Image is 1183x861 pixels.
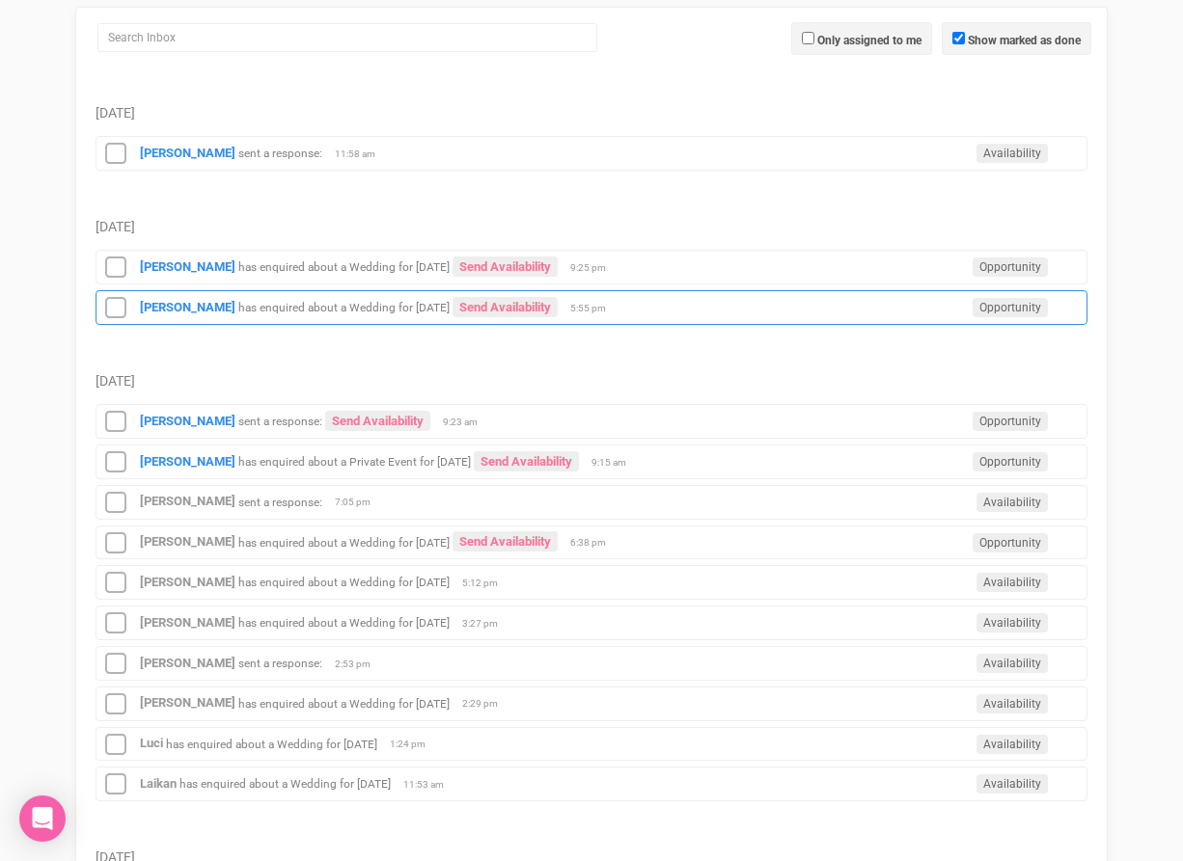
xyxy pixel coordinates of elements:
a: Send Availability [453,297,558,317]
small: has enquired about a Wedding for [DATE] [238,301,450,314]
span: Availability [977,613,1048,632]
label: Only assigned to me [817,32,922,49]
span: 5:55 pm [570,302,619,315]
small: sent a response: [238,415,322,428]
a: [PERSON_NAME] [140,414,235,428]
small: sent a response: [238,657,322,670]
span: Availability [977,694,1048,713]
span: 2:29 pm [462,697,510,711]
span: 9:25 pm [570,261,619,275]
span: Opportunity [973,298,1048,317]
span: 5:12 pm [462,577,510,590]
h5: [DATE] [96,220,1087,234]
span: Opportunity [973,452,1048,471]
span: 9:15 am [591,456,640,470]
span: Opportunity [973,412,1048,431]
span: 3:27 pm [462,617,510,631]
input: Search Inbox [97,23,597,52]
a: Laikan [140,776,177,791]
span: 7:05 pm [335,496,383,509]
span: Opportunity [973,533,1048,552]
a: [PERSON_NAME] [140,454,235,469]
small: has enquired about a Wedding for [DATE] [238,576,450,589]
span: 9:23 am [443,416,491,429]
a: Send Availability [474,451,579,471]
small: has enquired about a Wedding for [DATE] [238,696,450,710]
h5: [DATE] [96,106,1087,121]
span: Opportunity [973,257,1048,277]
small: has enquired about a Private Event for [DATE] [238,455,471,469]
small: has enquired about a Wedding for [DATE] [166,737,377,750]
small: has enquired about a Wedding for [DATE] [238,260,450,274]
small: sent a response: [238,495,322,508]
a: [PERSON_NAME] [140,300,235,314]
span: Availability [977,774,1048,794]
span: Availability [977,144,1048,163]
a: Send Availability [453,531,558,552]
small: has enquired about a Wedding for [DATE] [238,616,450,630]
span: 1:24 pm [390,738,438,751]
div: Open Intercom Messenger [19,795,66,842]
a: [PERSON_NAME] [140,695,235,710]
a: Send Availability [453,256,558,277]
span: Availability [977,654,1048,673]
h5: [DATE] [96,374,1087,389]
a: [PERSON_NAME] [140,656,235,670]
small: has enquired about a Wedding for [DATE] [179,777,391,791]
a: [PERSON_NAME] [140,575,235,589]
a: [PERSON_NAME] [140,615,235,630]
span: Availability [977,493,1048,512]
span: Availability [977,573,1048,592]
label: Show marked as done [968,32,1081,49]
span: 6:38 pm [570,536,619,550]
span: 11:58 am [335,148,383,161]
a: Send Availability [325,411,430,431]
a: Luci [140,736,163,750]
span: 11:53 am [403,778,452,792]
a: [PERSON_NAME] [140,146,235,160]
a: [PERSON_NAME] [140,534,235,549]
small: sent a response: [238,147,322,160]
small: has enquired about a Wedding for [DATE] [238,535,450,549]
span: Availability [977,735,1048,754]
a: [PERSON_NAME] [140,259,235,274]
a: [PERSON_NAME] [140,494,235,508]
span: 2:53 pm [335,658,383,671]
